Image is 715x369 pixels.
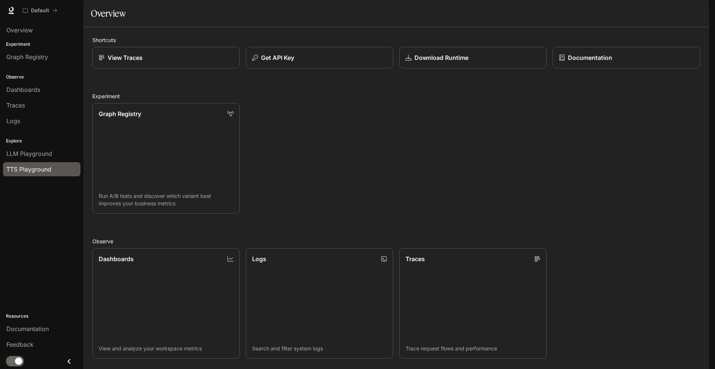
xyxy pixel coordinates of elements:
[414,53,468,62] p: Download Runtime
[91,6,125,21] h1: Overview
[399,47,547,68] a: Download Runtime
[31,7,49,14] p: Default
[399,248,547,359] a: TracesTrace request flows and performance
[92,103,240,214] a: Graph RegistryRun A/B tests and discover which variant best improves your business metrics
[252,345,387,352] p: Search and filter system logs
[108,53,143,62] p: View Traces
[19,3,61,18] button: All workspaces
[553,47,700,68] a: Documentation
[99,254,134,263] p: Dashboards
[92,92,700,100] h2: Experiment
[246,248,393,359] a: LogsSearch and filter system logs
[252,254,266,263] p: Logs
[261,53,294,62] p: Get API Key
[406,345,540,352] p: Trace request flows and performance
[99,109,141,118] p: Graph Registry
[568,53,612,62] p: Documentation
[99,192,233,207] p: Run A/B tests and discover which variant best improves your business metrics
[92,237,700,245] h2: Observe
[99,345,233,352] p: View and analyze your workspace metrics
[92,36,700,44] h2: Shortcuts
[92,47,240,68] a: View Traces
[406,254,425,263] p: Traces
[92,248,240,359] a: DashboardsView and analyze your workspace metrics
[246,47,393,68] button: Get API Key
